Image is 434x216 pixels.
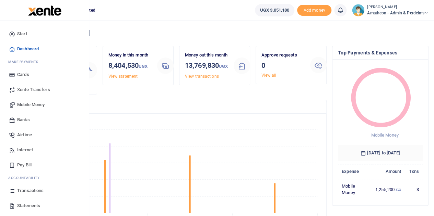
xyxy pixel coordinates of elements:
[17,131,32,138] span: Airtime
[5,127,83,142] a: Airtime
[372,179,405,200] td: 1,255,200
[5,157,83,173] a: Pay Bill
[338,164,372,179] th: Expense
[17,101,45,108] span: Mobile Money
[371,132,398,138] span: Mobile Money
[5,56,83,67] li: M
[260,7,289,14] span: UGX 3,051,180
[405,164,423,179] th: Txns
[108,52,152,59] p: Money in this month
[367,4,429,10] small: [PERSON_NAME]
[108,60,152,72] h3: 8,404,530
[352,4,429,16] a: profile-user [PERSON_NAME] Amatheon - Admin & Perdeims
[367,10,429,16] span: Amatheon - Admin & Perdeims
[5,97,83,112] a: Mobile Money
[17,46,39,52] span: Dashboard
[185,52,228,59] p: Money out this month
[405,179,423,200] td: 3
[261,60,305,71] h3: 0
[32,103,321,111] h4: Transactions Overview
[338,49,423,56] h4: Top Payments & Expenses
[5,67,83,82] a: Cards
[338,145,423,161] h6: [DATE] to [DATE]
[139,64,148,69] small: UGX
[5,142,83,157] a: Internet
[5,41,83,56] a: Dashboard
[372,164,405,179] th: Amount
[5,198,83,213] a: Statements
[395,188,401,192] small: UGX
[17,187,44,194] span: Transactions
[108,74,138,79] a: View statement
[5,112,83,127] a: Banks
[252,4,297,16] li: Wallet ballance
[5,82,83,97] a: Xente Transfers
[5,183,83,198] a: Transactions
[297,7,331,12] a: Add money
[261,52,305,59] p: Approve requests
[255,4,294,16] a: UGX 3,051,180
[5,173,83,183] li: Ac
[28,5,61,16] img: logo-large
[261,73,276,78] a: View all
[27,8,61,13] a: logo-small logo-large logo-large
[297,5,331,16] li: Toup your wallet
[338,179,372,200] td: Mobile Money
[13,175,39,180] span: countability
[352,4,364,16] img: profile-user
[17,30,27,37] span: Start
[17,116,30,123] span: Banks
[17,86,50,93] span: Xente Transfers
[17,71,29,78] span: Cards
[5,26,83,41] a: Start
[185,74,219,79] a: View transactions
[185,60,228,72] h3: 13,769,830
[17,202,40,209] span: Statements
[297,5,331,16] span: Add money
[17,147,33,153] span: Internet
[12,59,38,64] span: ake Payments
[219,64,228,69] small: UGX
[17,162,32,168] span: Pay Bill
[26,29,429,37] h4: Hello [PERSON_NAME]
